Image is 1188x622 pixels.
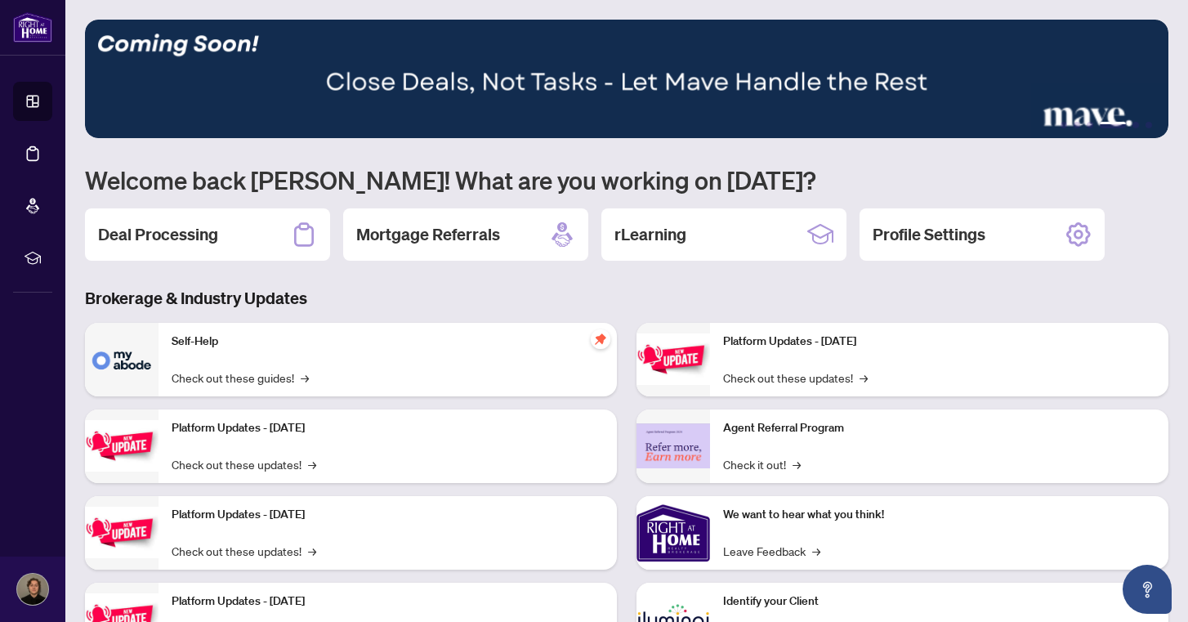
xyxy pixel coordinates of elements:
[17,574,48,605] img: Profile Icon
[723,419,1155,437] p: Agent Referral Program
[1132,122,1139,128] button: 5
[85,323,159,396] img: Self-Help
[1146,122,1152,128] button: 6
[85,507,159,558] img: Platform Updates - July 21, 2025
[85,420,159,472] img: Platform Updates - September 16, 2025
[793,455,801,473] span: →
[98,223,218,246] h2: Deal Processing
[172,369,309,387] a: Check out these guides!→
[1074,122,1080,128] button: 2
[636,496,710,570] img: We want to hear what you think!
[13,12,52,43] img: logo
[636,423,710,468] img: Agent Referral Program
[356,223,500,246] h2: Mortgage Referrals
[723,333,1155,351] p: Platform Updates - [DATE]
[723,369,868,387] a: Check out these updates!→
[85,164,1168,195] h1: Welcome back [PERSON_NAME]! What are you working on [DATE]?
[172,455,316,473] a: Check out these updates!→
[591,329,610,349] span: pushpin
[723,593,1155,611] p: Identify your Client
[308,455,316,473] span: →
[172,593,604,611] p: Platform Updates - [DATE]
[873,223,985,246] h2: Profile Settings
[723,542,820,560] a: Leave Feedback→
[1123,565,1172,614] button: Open asap
[636,333,710,385] img: Platform Updates - June 23, 2025
[614,223,686,246] h2: rLearning
[172,333,604,351] p: Self-Help
[85,20,1168,138] img: Slide 3
[860,369,868,387] span: →
[723,506,1155,524] p: We want to hear what you think!
[172,419,604,437] p: Platform Updates - [DATE]
[1061,122,1067,128] button: 1
[723,455,801,473] a: Check it out!→
[172,542,316,560] a: Check out these updates!→
[172,506,604,524] p: Platform Updates - [DATE]
[301,369,309,387] span: →
[308,542,316,560] span: →
[1087,122,1093,128] button: 3
[85,287,1168,310] h3: Brokerage & Industry Updates
[1100,122,1126,128] button: 4
[812,542,820,560] span: →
